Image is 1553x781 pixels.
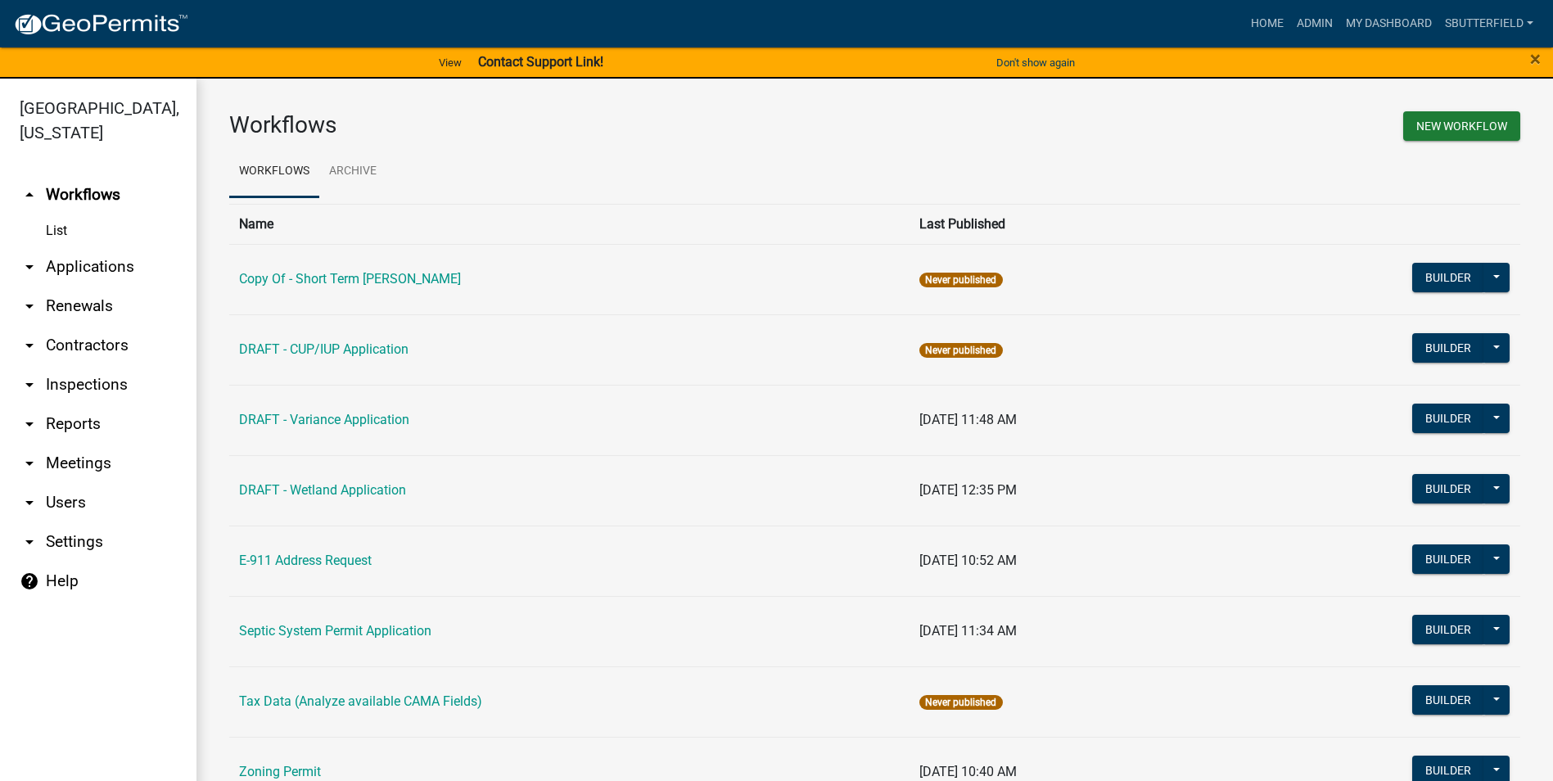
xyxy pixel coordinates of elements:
button: Builder [1412,474,1484,503]
a: Zoning Permit [239,764,321,779]
a: Septic System Permit Application [239,623,431,639]
a: DRAFT - Variance Application [239,412,409,427]
button: Builder [1412,333,1484,363]
i: arrow_drop_down [20,257,39,277]
th: Name [229,204,910,244]
span: Never published [919,343,1002,358]
button: Builder [1412,615,1484,644]
i: arrow_drop_down [20,414,39,434]
a: Home [1244,8,1290,39]
a: Admin [1290,8,1339,39]
i: arrow_drop_down [20,375,39,395]
a: Tax Data (Analyze available CAMA Fields) [239,693,482,709]
span: Never published [919,273,1002,287]
button: Builder [1412,544,1484,574]
button: Don't show again [990,49,1081,76]
th: Last Published [910,204,1212,244]
i: arrow_drop_down [20,493,39,512]
span: [DATE] 11:34 AM [919,623,1017,639]
button: Builder [1412,685,1484,715]
span: × [1530,47,1541,70]
i: arrow_drop_down [20,532,39,552]
strong: Contact Support Link! [478,54,603,70]
button: Builder [1412,404,1484,433]
button: Builder [1412,263,1484,292]
span: Never published [919,695,1002,710]
i: arrow_drop_down [20,336,39,355]
span: [DATE] 11:48 AM [919,412,1017,427]
i: arrow_drop_down [20,296,39,316]
button: Close [1530,49,1541,69]
button: New Workflow [1403,111,1520,141]
a: DRAFT - CUP/IUP Application [239,341,409,357]
i: arrow_drop_down [20,454,39,473]
a: Archive [319,146,386,198]
a: My Dashboard [1339,8,1438,39]
a: Copy Of - Short Term [PERSON_NAME] [239,271,461,287]
i: help [20,571,39,591]
span: [DATE] 12:35 PM [919,482,1017,498]
a: View [432,49,468,76]
a: E-911 Address Request [239,553,372,568]
h3: Workflows [229,111,863,139]
i: arrow_drop_up [20,185,39,205]
span: [DATE] 10:52 AM [919,553,1017,568]
a: Sbutterfield [1438,8,1540,39]
a: Workflows [229,146,319,198]
span: [DATE] 10:40 AM [919,764,1017,779]
a: DRAFT - Wetland Application [239,482,406,498]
